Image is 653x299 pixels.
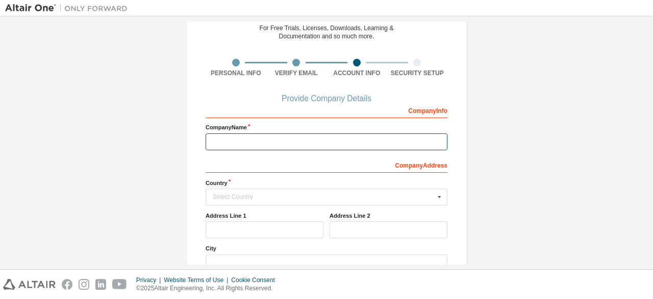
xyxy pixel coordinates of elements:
[206,179,447,187] label: Country
[62,279,72,290] img: facebook.svg
[5,3,133,13] img: Altair One
[206,156,447,173] div: Company Address
[387,69,448,77] div: Security Setup
[206,102,447,118] div: Company Info
[164,276,231,284] div: Website Terms of Use
[206,244,447,252] label: City
[326,69,387,77] div: Account Info
[330,212,447,220] label: Address Line 2
[266,69,327,77] div: Verify Email
[213,194,435,200] div: Select Country
[112,279,127,290] img: youtube.svg
[206,96,447,102] div: Provide Company Details
[95,279,106,290] img: linkedin.svg
[136,284,281,293] p: © 2025 Altair Engineering, Inc. All Rights Reserved.
[260,24,394,40] div: For Free Trials, Licenses, Downloads, Learning & Documentation and so much more.
[206,212,323,220] label: Address Line 1
[231,276,281,284] div: Cookie Consent
[136,276,164,284] div: Privacy
[206,69,266,77] div: Personal Info
[206,123,447,131] label: Company Name
[3,279,56,290] img: altair_logo.svg
[79,279,89,290] img: instagram.svg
